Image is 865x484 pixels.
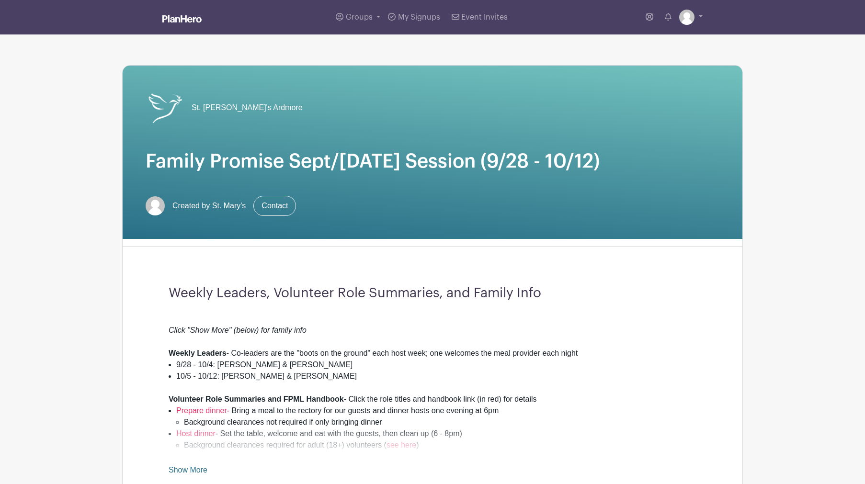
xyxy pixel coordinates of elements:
h3: Weekly Leaders, Volunteer Role Summaries, and Family Info [169,285,696,302]
img: St_Marys_Logo_White.png [146,89,184,127]
strong: Weekly Leaders [169,349,227,357]
img: default-ce2991bfa6775e67f084385cd625a349d9dcbb7a52a09fb2fda1e96e2d18dcdb.png [679,10,694,25]
a: Stay overnight [176,452,225,461]
a: Prepare dinner [176,406,227,415]
h1: Family Promise Sept/[DATE] Session (9/28 - 10/12) [146,150,719,173]
a: see here [387,441,416,449]
div: - Co-leaders are the "boots on the ground" each host week; one welcomes the meal provider each night [169,348,696,359]
a: Contact [253,196,296,216]
a: Host dinner [176,429,216,438]
img: default-ce2991bfa6775e67f084385cd625a349d9dcbb7a52a09fb2fda1e96e2d18dcdb.png [146,196,165,215]
strong: Volunteer Role Summaries and FPML Handbook [169,395,344,403]
em: Click "Show More" (below) for family info [169,326,307,334]
li: Background clearances required for adult (18+) volunteers ( ) [184,439,696,451]
span: Created by St. Mary's [172,200,246,212]
span: Event Invites [461,13,508,21]
img: logo_white-6c42ec7e38ccf1d336a20a19083b03d10ae64f83f12c07503d8b9e83406b4c7d.svg [162,15,202,23]
li: 9/28 - 10/4: [PERSON_NAME] & [PERSON_NAME] [176,359,696,371]
div: - Click the role titles and handbook link (in red) for details [169,394,696,405]
li: - Set the table, welcome and eat with the guests, then clean up (6 - 8pm) [176,428,696,451]
li: - Bring a meal to the rectory for our guests and dinner hosts one evening at 6pm [176,405,696,428]
li: Background clearances not required if only bringing dinner [184,416,696,428]
li: - Greet guests, sleep in one of two host rooms, then lock up in the morning (8pm - 6am) [176,451,696,474]
li: 10/5 - 10/12: [PERSON_NAME] & [PERSON_NAME] [176,371,696,382]
span: St. [PERSON_NAME]'s Ardmore [192,102,303,113]
span: Groups [346,13,373,21]
a: Show More [169,466,207,478]
span: My Signups [398,13,440,21]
